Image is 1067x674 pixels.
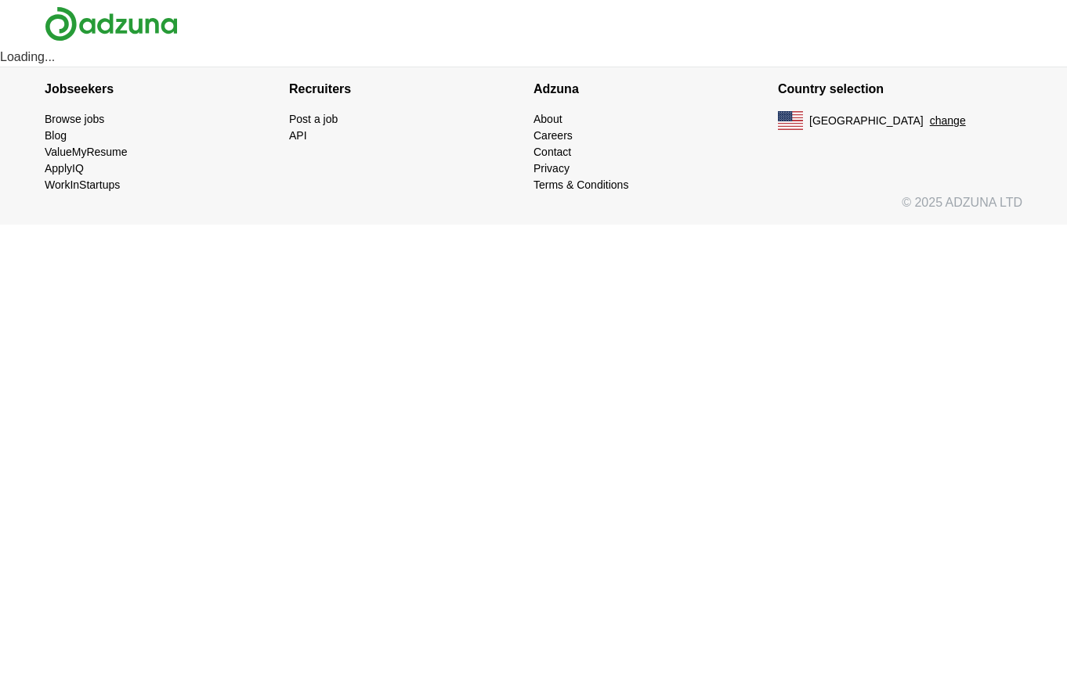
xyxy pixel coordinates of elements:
[45,178,120,191] a: WorkInStartups
[45,129,67,142] a: Blog
[45,6,178,41] img: Adzuna logo
[289,113,338,125] a: Post a job
[533,178,628,191] a: Terms & Conditions
[45,162,84,175] a: ApplyIQ
[289,129,307,142] a: API
[533,113,562,125] a: About
[778,67,1022,111] h4: Country selection
[32,193,1035,225] div: © 2025 ADZUNA LTD
[930,113,966,129] button: change
[533,162,570,175] a: Privacy
[778,111,803,130] img: US flag
[809,113,924,129] span: [GEOGRAPHIC_DATA]
[533,146,571,158] a: Contact
[45,146,128,158] a: ValueMyResume
[45,113,104,125] a: Browse jobs
[533,129,573,142] a: Careers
